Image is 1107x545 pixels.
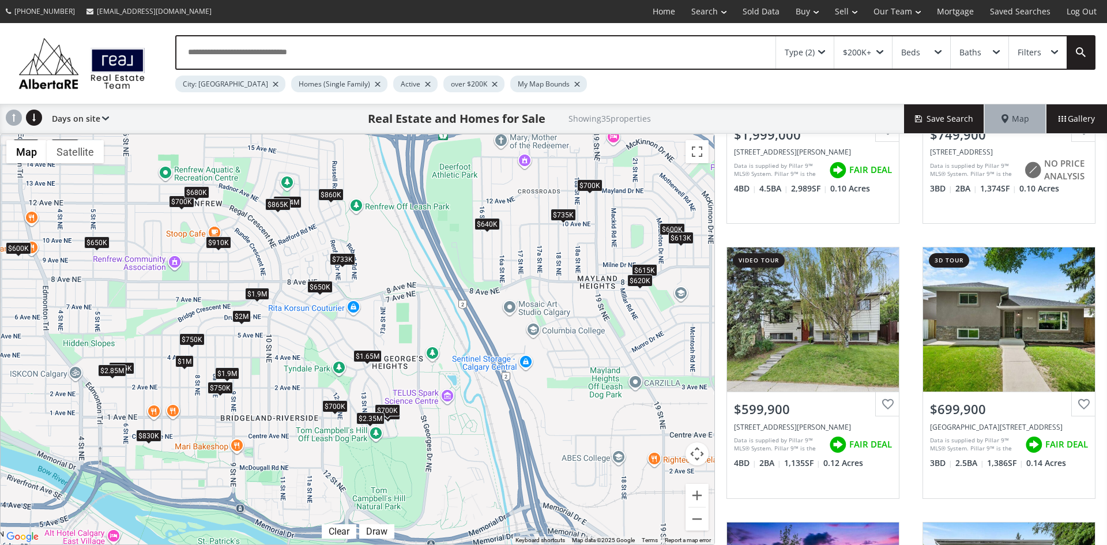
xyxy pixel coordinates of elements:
div: $650K [307,281,333,293]
img: rating icon [826,433,849,456]
span: FAIR DEAL [849,164,892,176]
div: My Map Bounds [510,76,587,92]
span: [PHONE_NUMBER] [14,6,75,16]
div: Beds [901,48,920,57]
div: $1.65M [51,139,80,151]
span: 2.5 BA [955,457,984,469]
div: Clear [326,526,352,537]
button: Toggle fullscreen view [686,140,709,163]
div: $613K [668,232,694,244]
img: Logo [13,35,151,92]
div: $750K [208,382,233,394]
div: $1,999,000 [734,126,892,144]
span: 0.10 Acres [830,183,870,194]
div: $599,900 [734,400,892,418]
button: Show satellite imagery [47,140,104,163]
div: Draw [363,526,390,537]
h1: Real Estate and Homes for Sale [368,111,545,127]
div: $600K [6,242,31,254]
div: $865K [265,198,291,210]
div: 1005 Drury Avenue NE, Calgary, AB T2E 0M3 [734,147,892,157]
div: Data is supplied by Pillar 9™ MLS® System. Pillar 9™ is the owner of the copyright in its MLS® Sy... [734,161,823,179]
button: Keyboard shortcuts [515,536,565,544]
div: $750K [179,333,205,345]
span: 0.14 Acres [1026,457,1066,469]
div: $600K [660,223,685,235]
button: Zoom out [686,508,709,531]
div: $700K [577,179,603,191]
div: $910K [206,236,231,249]
div: $620K [627,275,653,287]
div: Baths [959,48,981,57]
div: Homes (Single Family) [291,76,387,92]
div: $700K [375,404,400,416]
div: Data is supplied by Pillar 9™ MLS® System. Pillar 9™ is the owner of the copyright in its MLS® Sy... [930,436,1019,453]
div: Click to clear. [322,526,356,537]
div: Map [985,104,1046,133]
span: Gallery [1059,113,1095,125]
div: 935 Mayland Drive NE, Calgary, AB T2E 6C3 [734,422,892,432]
img: rating icon [1022,433,1045,456]
a: Open this area in Google Maps (opens a new window) [3,529,42,544]
span: 3 BD [930,183,952,194]
span: FAIR DEAL [849,438,892,450]
div: Click to draw. [359,526,394,537]
div: over $200K [443,76,504,92]
div: 1243 19 Street NE, Calgary, AB T2E 4Y1 [930,422,1088,432]
div: $860K [318,189,344,201]
span: 1,135 SF [784,457,820,469]
button: Zoom in [686,484,709,507]
div: $615K [632,264,657,276]
div: Data is supplied by Pillar 9™ MLS® System. Pillar 9™ is the owner of the copyright in its MLS® Sy... [734,436,823,453]
div: $700K [322,400,348,412]
a: video tour$599,900[STREET_ADDRESS][PERSON_NAME]Data is supplied by Pillar 9™ MLS® System. Pillar ... [715,235,911,510]
div: 515 8 Street NE, Calgary, AB T2E 4H1 [930,147,1088,157]
div: Days on site [46,104,109,133]
div: $700K [169,195,194,207]
div: Type (2) [785,48,815,57]
div: Gallery [1046,104,1107,133]
img: Google [3,529,42,544]
div: $200K+ [843,48,871,57]
a: 3d tour$699,900[GEOGRAPHIC_DATA][STREET_ADDRESS]Data is supplied by Pillar 9™ MLS® System. Pillar... [911,235,1107,510]
div: $735K [551,208,576,220]
div: $2.85M [98,364,126,376]
button: Save Search [904,104,985,133]
span: 1,374 SF [980,183,1016,194]
span: 4.5 BA [759,183,788,194]
div: $640K [475,217,500,230]
span: 1,386 SF [987,457,1023,469]
div: Filters [1018,48,1041,57]
div: City: [GEOGRAPHIC_DATA] [175,76,285,92]
img: rating icon [1021,159,1044,182]
div: Data is supplied by Pillar 9™ MLS® System. Pillar 9™ is the owner of the copyright in its MLS® Sy... [930,161,1018,179]
div: $733K [330,253,355,265]
h2: Showing 35 properties [568,114,651,123]
div: $650K [84,236,110,248]
div: $1M [175,355,194,367]
a: Report a map error [665,537,711,543]
a: Terms [642,537,658,543]
div: $875K [109,362,134,374]
span: 0.10 Acres [1019,183,1059,194]
div: $2.35M [356,412,385,424]
span: [EMAIL_ADDRESS][DOMAIN_NAME] [97,6,212,16]
span: Map [1001,113,1029,125]
button: Show street map [6,140,47,163]
div: $699,900 [930,400,1088,418]
button: Map camera controls [686,442,709,465]
span: 2 BA [759,457,781,469]
span: 4 BD [734,457,756,469]
span: 3 BD [930,457,952,469]
span: 0.12 Acres [823,457,863,469]
span: NO PRICE ANALYSIS [1044,157,1088,182]
div: $1.9M [245,288,269,300]
div: $1.04M [273,196,302,208]
span: Map data ©2025 Google [572,537,635,543]
div: $2M [232,310,251,322]
div: $830K [136,429,161,441]
span: 2 BA [955,183,977,194]
div: $864K [77,139,102,151]
div: $860K [13,139,39,151]
img: rating icon [826,159,849,182]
